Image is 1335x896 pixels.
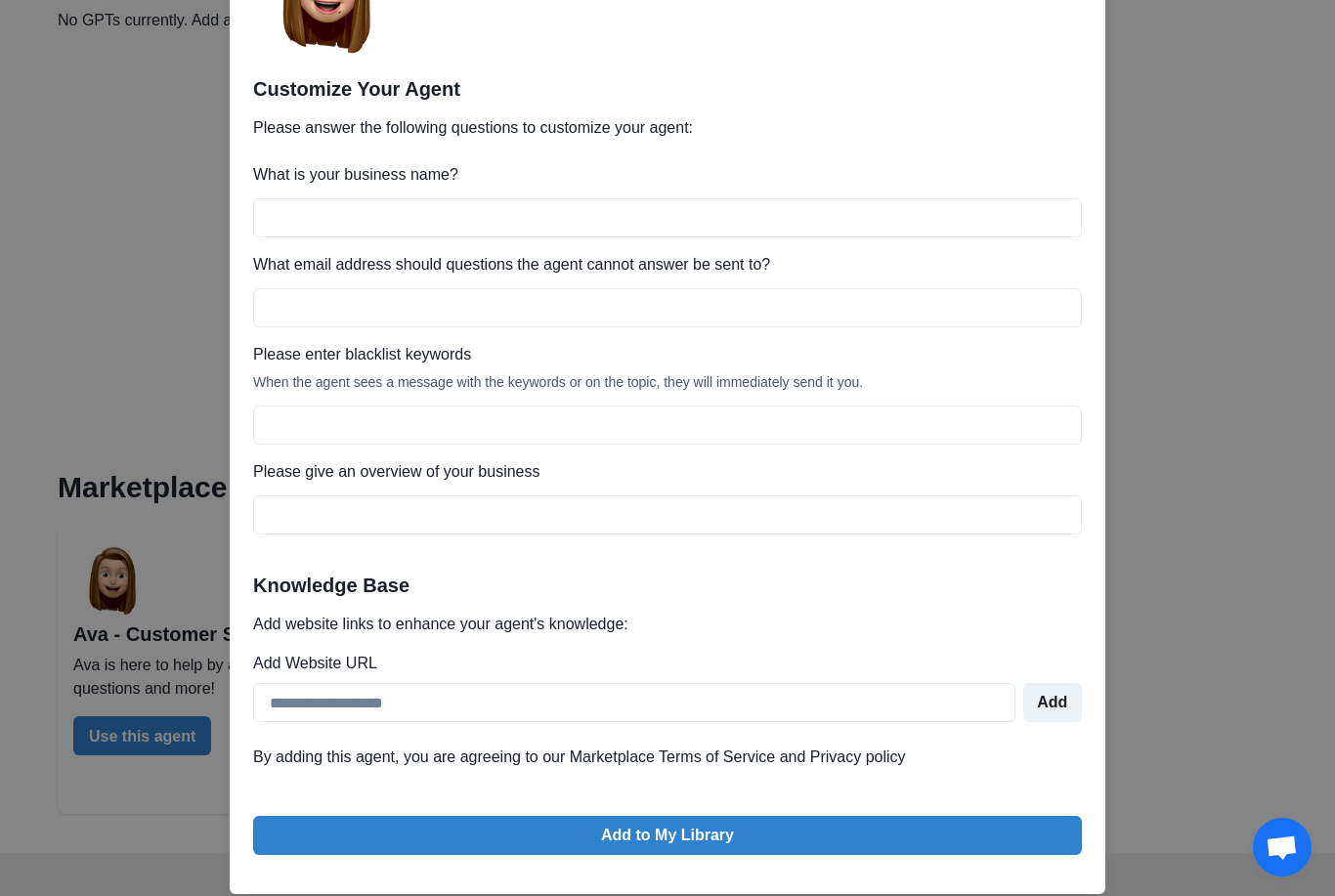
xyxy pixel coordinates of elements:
p: By adding this agent, you are agreeing to our Marketplace Terms of Service and Privacy policy [253,746,1082,769]
p: Please answer the following questions to customize your agent: [253,116,1082,140]
label: Please enter blacklist keywords [253,343,1070,366]
label: What email address should questions the agent cannot answer be sent to? [253,253,1070,277]
label: What is your business name? [253,163,1070,187]
button: Add [1023,683,1082,722]
div: When the agent sees a message with the keywords or on the topic, they will immediately send it you. [253,374,1082,390]
label: Please give an overview of your business [253,460,1070,484]
h2: Customize Your Agent [253,77,1082,101]
button: Add to My Library [253,816,1082,855]
p: Add website links to enhance your agent's knowledge: [253,613,1082,636]
h2: Knowledge Base [253,574,1082,597]
label: Add Website URL [253,652,1070,675]
div: Open chat [1253,818,1312,876]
